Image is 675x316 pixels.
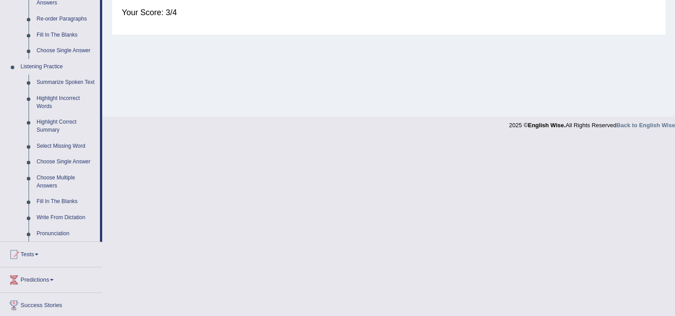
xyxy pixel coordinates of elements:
[33,114,100,138] a: Highlight Correct Summary
[33,210,100,226] a: Write From Dictation
[33,170,100,194] a: Choose Multiple Answers
[122,2,656,23] div: Your Score: 3/4
[33,226,100,242] a: Pronunciation
[33,138,100,154] a: Select Missing Word
[509,116,675,129] div: 2025 © All Rights Reserved
[33,194,100,210] a: Fill In The Blanks
[33,27,100,43] a: Fill In The Blanks
[33,75,100,91] a: Summarize Spoken Text
[33,43,100,59] a: Choose Single Answer
[617,122,675,129] a: Back to English Wise
[528,122,565,129] strong: English Wise.
[33,91,100,114] a: Highlight Incorrect Words
[0,242,102,264] a: Tests
[33,154,100,170] a: Choose Single Answer
[0,267,102,290] a: Predictions
[17,59,100,75] a: Listening Practice
[0,293,102,315] a: Success Stories
[33,11,100,27] a: Re-order Paragraphs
